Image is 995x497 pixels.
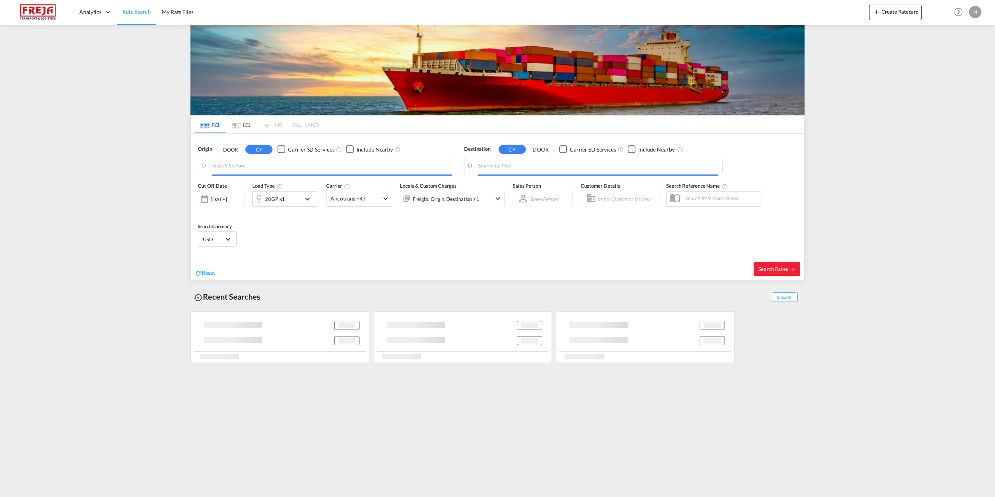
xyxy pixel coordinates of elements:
span: Locals & Custom Charges [400,183,457,189]
div: 20GP x1 [265,194,285,204]
span: Analytics [79,8,101,16]
img: LCL+%26+FCL+BACKGROUND.png [190,25,805,115]
span: Rate Search [122,8,151,15]
md-icon: Unchecked: Ignores neighbouring ports when fetching rates.Checked : Includes neighbouring ports w... [395,146,401,153]
div: [DATE] [198,191,244,207]
div: 20GP x1icon-chevron-down [252,191,318,207]
md-checkbox: Checkbox No Ink [278,145,334,153]
span: Sales Person [513,183,541,189]
span: USD [203,236,225,243]
md-select: Sales Person [529,193,559,204]
button: icon-plus 400-fgCreate Ratecard [869,5,922,20]
button: Search Ratesicon-arrow-right [754,262,800,276]
div: Include Nearby [638,146,675,153]
md-datepicker: Select [198,206,204,217]
span: Origin [198,145,212,153]
div: N [969,6,981,18]
md-checkbox: Checkbox No Ink [628,145,675,153]
span: Show All [772,292,798,302]
md-icon: icon-plus 400-fg [872,7,882,16]
md-select: Select Currency: $ USDUnited States Dollar [202,234,232,245]
button: DOOR [527,145,554,154]
span: Search Reference Name [666,183,728,189]
span: Customer Details [581,183,620,189]
div: Help [952,5,969,19]
input: Enter Customer Details [597,193,656,204]
div: Carrier SD Services [288,146,334,153]
md-icon: Unchecked: Search for CY (Container Yard) services for all selected carriers.Checked : Search for... [618,146,624,153]
md-icon: Unchecked: Search for CY (Container Yard) services for all selected carriers.Checked : Search for... [336,146,342,153]
span: Ancotrans +47 [330,195,381,202]
md-icon: icon-arrow-right [790,267,796,272]
md-pagination-wrapper: Use the left and right arrow keys to navigate between tabs [195,116,319,133]
div: Origin DOOR CY Checkbox No InkUnchecked: Search for CY (Container Yard) services for all selected... [191,134,804,280]
md-checkbox: Checkbox No Ink [559,145,616,153]
md-checkbox: Checkbox No Ink [346,145,393,153]
input: Search by Port [212,160,452,172]
md-icon: icon-chevron-down [493,194,503,203]
span: Reset [202,269,215,276]
div: Carrier SD Services [570,146,616,153]
div: icon-refreshReset [195,269,215,277]
span: Carrier [326,183,350,189]
button: CY [499,145,526,154]
span: Help [952,5,965,19]
img: 586607c025bf11f083711d99603023e7.png [12,3,64,21]
input: Search by Port [478,160,718,172]
md-icon: Your search will be saved by the below given name [722,183,728,190]
span: Load Type [252,183,283,189]
div: Freight Origin Destination Factory Stuffingicon-chevron-down [400,191,505,206]
md-icon: icon-refresh [195,270,202,277]
md-icon: icon-information-outline [277,183,283,190]
div: [DATE] [211,196,227,203]
span: My Rate Files [162,9,194,15]
span: Search Rates [758,266,796,272]
div: Recent Searches [190,288,264,305]
md-icon: icon-chevron-down [303,194,316,204]
button: DOOR [217,145,244,154]
div: Include Nearby [356,146,393,153]
md-icon: icon-backup-restore [194,293,203,302]
span: Cut Off Date [198,183,227,189]
md-tab-item: FCL [195,116,226,133]
div: Freight Origin Destination Factory Stuffing [413,194,479,204]
md-tab-item: LCL [226,116,257,133]
input: Search Reference Name [681,192,761,204]
span: Destination [464,145,491,153]
md-icon: The selected Trucker/Carrierwill be displayed in the rate results If the rates are from another f... [344,183,350,190]
md-icon: Unchecked: Ignores neighbouring ports when fetching rates.Checked : Includes neighbouring ports w... [677,146,683,153]
button: CY [245,145,272,154]
span: Search Currency [198,223,232,229]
